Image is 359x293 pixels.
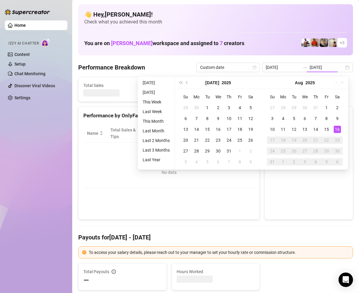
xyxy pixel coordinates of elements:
span: to [302,65,307,70]
h4: Payouts for [DATE] - [DATE] [78,233,353,242]
img: Ralphy [329,39,337,47]
a: Discover Viral Videos [14,83,55,88]
span: Name [87,130,98,137]
span: swap-right [302,65,307,70]
span: info-circle [112,270,116,274]
th: Total Sales & Tips [107,124,145,143]
a: Settings [14,95,30,100]
div: No data [89,169,249,176]
img: JUSTIN [302,39,310,47]
span: Total Payouts [83,268,109,275]
th: Chat Conversion [215,124,255,143]
input: Start date [266,64,300,71]
span: Chat Conversion [218,127,246,140]
div: Performance by OnlyFans Creator [83,112,255,120]
span: exclamation-circle [82,250,86,254]
h1: You are on workspace and assigned to creators [84,40,244,47]
a: Setup [14,62,26,66]
th: Sales / Hour [184,124,215,143]
span: Check what you achieved this month [84,19,347,25]
span: 7 [220,40,223,46]
span: Sales / Hour [187,127,206,140]
a: Content [14,52,30,57]
a: Home [14,23,26,28]
div: To access your salary details, please reach out to your manager to set your hourly rate or commis... [89,249,349,256]
span: Izzy AI Chatter [8,41,39,46]
h4: 👋 Hey, [PERSON_NAME] ! [84,10,347,19]
div: Sales by OnlyFans Creator [270,112,348,120]
img: George [320,39,328,47]
span: Custom date [200,63,256,72]
a: Chat Monitoring [14,71,45,76]
span: Active Chats [153,82,208,89]
span: Hours Worked [177,268,255,275]
input: End date [310,64,344,71]
img: logo-BBDzfeDw.svg [5,9,50,15]
span: Total Sales & Tips [110,127,136,140]
span: calendar [253,66,256,69]
span: Total Sales [83,82,138,89]
img: Justin [311,39,319,47]
img: AI Chatter [41,38,51,47]
span: Messages Sent [223,82,278,89]
span: — [83,276,89,285]
th: Name [83,124,107,143]
div: Open Intercom Messenger [339,273,353,287]
h4: Performance Breakdown [78,63,145,72]
span: [PERSON_NAME] [111,40,153,46]
span: + 3 [340,39,345,46]
div: Est. Hours Worked [148,127,176,140]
